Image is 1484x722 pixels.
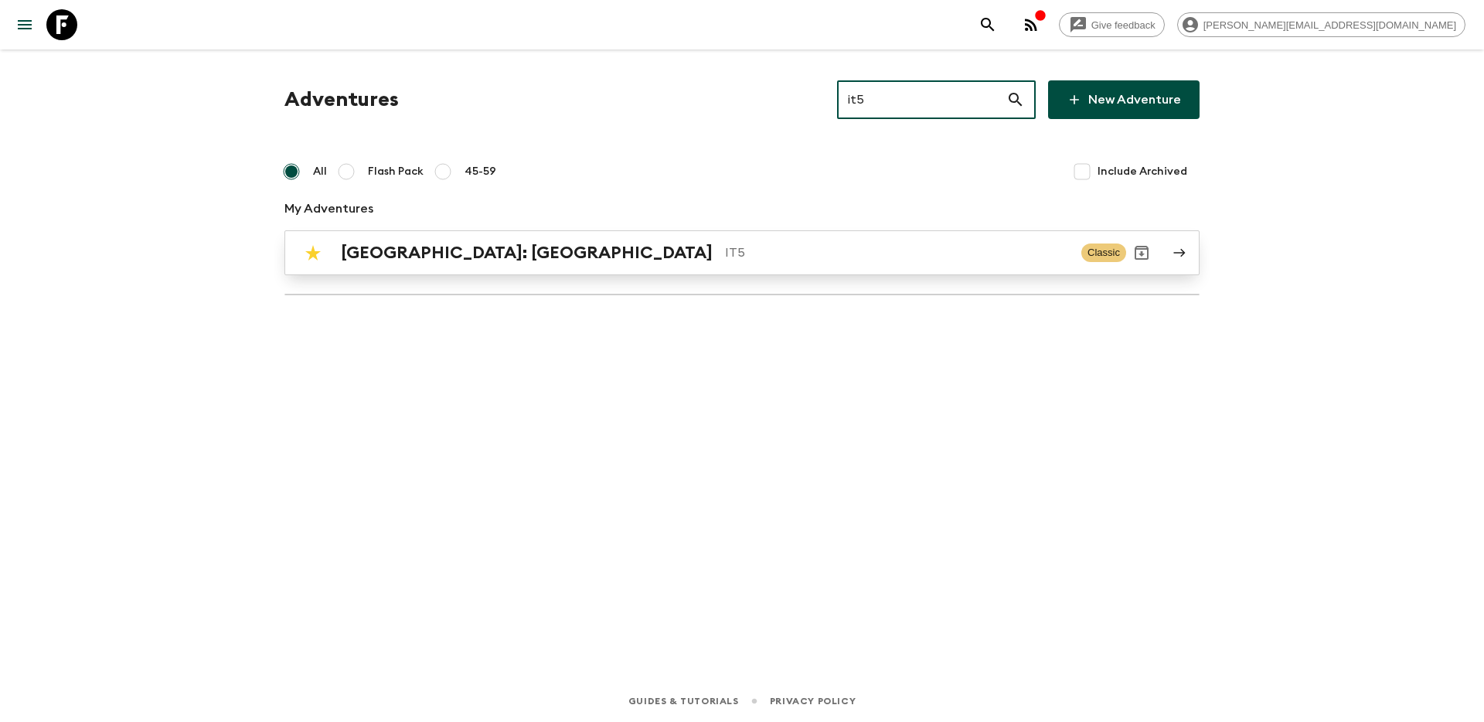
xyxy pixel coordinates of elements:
[313,164,327,179] span: All
[1083,19,1164,31] span: Give feedback
[1098,164,1187,179] span: Include Archived
[1177,12,1465,37] div: [PERSON_NAME][EMAIL_ADDRESS][DOMAIN_NAME]
[1126,237,1157,268] button: Archive
[284,84,399,115] h1: Adventures
[341,243,713,263] h2: [GEOGRAPHIC_DATA]: [GEOGRAPHIC_DATA]
[1195,19,1465,31] span: [PERSON_NAME][EMAIL_ADDRESS][DOMAIN_NAME]
[972,9,1003,40] button: search adventures
[465,164,496,179] span: 45-59
[837,78,1006,121] input: e.g. AR1, Argentina
[770,693,856,710] a: Privacy Policy
[284,230,1200,275] a: [GEOGRAPHIC_DATA]: [GEOGRAPHIC_DATA]IT5ClassicArchive
[1059,12,1165,37] a: Give feedback
[628,693,739,710] a: Guides & Tutorials
[725,244,1069,262] p: IT5
[1081,244,1126,262] span: Classic
[284,199,1200,218] p: My Adventures
[1048,80,1200,119] a: New Adventure
[368,164,424,179] span: Flash Pack
[9,9,40,40] button: menu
